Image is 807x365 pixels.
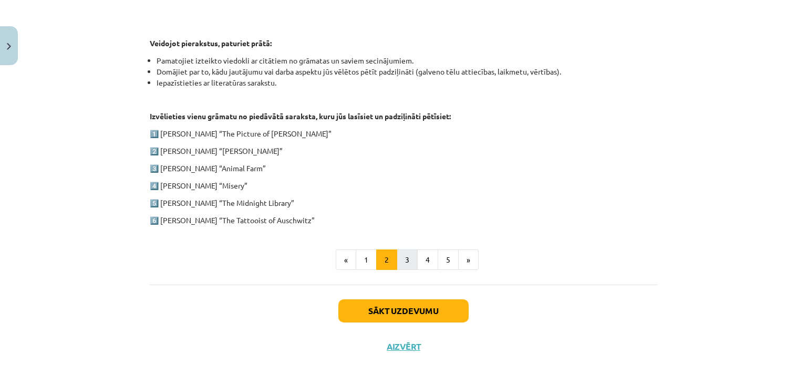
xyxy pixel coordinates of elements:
[150,249,657,270] nav: Page navigation example
[150,111,451,121] strong: Izvēlieties vienu grāmatu no piedāvātā saraksta, kuru jūs lasīsiet un padziļināti pētīsiet:
[356,249,377,270] button: 1
[150,180,657,191] p: 4️⃣ [PERSON_NAME] “Misery”
[438,249,459,270] button: 5
[417,249,438,270] button: 4
[336,249,356,270] button: «
[157,77,657,88] li: Iepazīstieties ar literatūras sarakstu.
[7,43,11,50] img: icon-close-lesson-0947bae3869378f0d4975bcd49f059093ad1ed9edebbc8119c70593378902aed.svg
[150,215,657,226] p: 6️⃣ [PERSON_NAME] “The Tattooist of Auschwitz”
[397,249,418,270] button: 3
[157,55,657,66] li: Pamatojiet izteikto viedokli ar citātiem no grāmatas un saviem secinājumiem.
[150,128,657,139] p: 1️⃣ [PERSON_NAME] “The Picture of [PERSON_NAME]”
[150,145,657,157] p: 2️⃣ [PERSON_NAME] “[PERSON_NAME]”
[150,38,272,48] strong: Veidojot pierakstus, paturiet prātā:
[157,66,657,77] li: Domājiet par to, kādu jautājumu vai darba aspektu jūs vēlētos pētīt padziļināti (galveno tēlu att...
[338,299,469,322] button: Sākt uzdevumu
[150,197,657,208] p: 5️⃣ [PERSON_NAME] “The Midnight Library”
[458,249,479,270] button: »
[150,163,657,174] p: 3️⃣ [PERSON_NAME] “Animal Farm”
[376,249,397,270] button: 2
[384,341,423,352] button: Aizvērt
